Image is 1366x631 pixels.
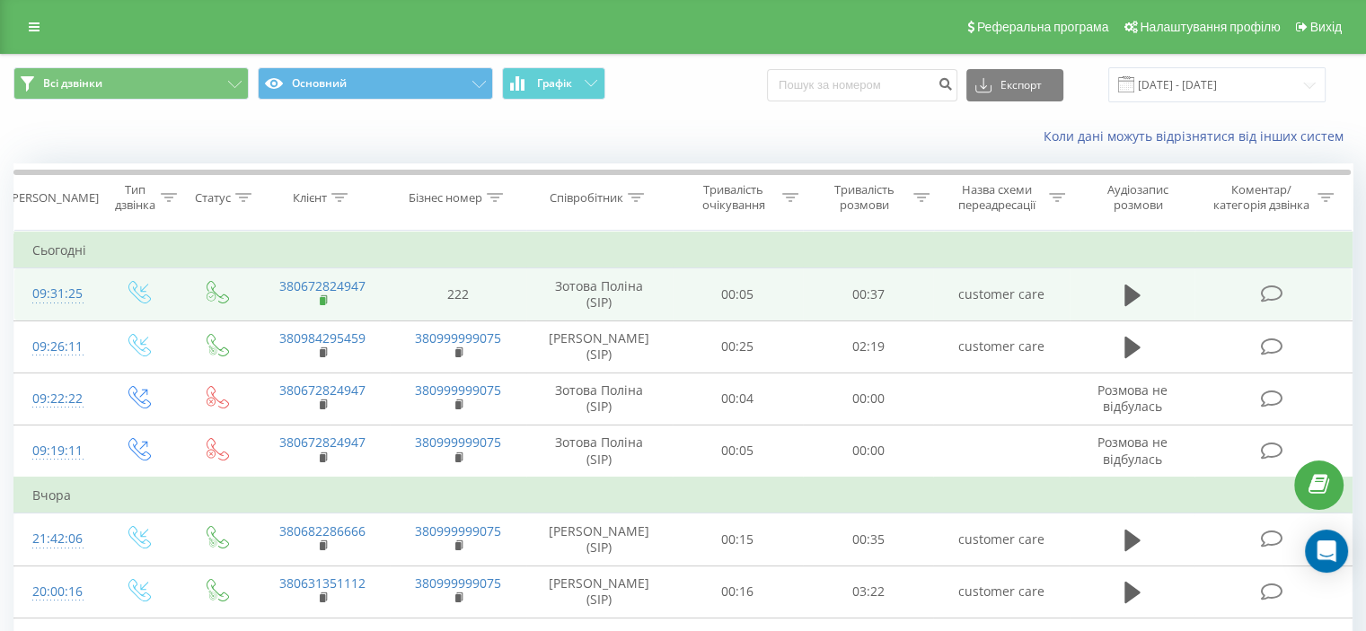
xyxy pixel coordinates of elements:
[32,574,80,609] div: 20:00:16
[1140,20,1280,34] span: Налаштування профілю
[1305,530,1348,573] div: Open Intercom Messenger
[1044,127,1353,145] a: Коли дані можуть відрізнятися вiд інших систем
[803,372,933,425] td: 00:00
[933,320,1069,372] td: customer care
[1208,182,1313,213] div: Коментар/категорія дзвінка
[933,513,1069,565] td: customer care
[279,329,366,346] a: 380984295459
[673,513,803,565] td: 00:15
[933,565,1069,618] td: customer care
[977,20,1109,34] span: Реферальна програма
[502,67,605,100] button: Графік
[526,372,673,425] td: Зотова Поліна (SIP)
[1097,434,1168,467] span: Розмова не відбулась
[537,77,572,90] span: Графік
[195,190,231,206] div: Статус
[279,277,366,294] a: 380672824947
[803,565,933,618] td: 03:22
[526,513,673,565] td: [PERSON_NAME] (SIP)
[279,434,366,451] a: 380672824947
[550,190,623,206] div: Співробітник
[279,522,366,539] a: 380682286666
[689,182,779,213] div: Тривалість очікування
[14,232,1353,268] td: Сьогодні
[415,381,501,399] a: 380999999075
[258,67,493,100] button: Основний
[803,268,933,320] td: 00:37
[32,276,80,311] div: 09:31:25
[950,182,1044,213] div: Назва схеми переадресації
[279,574,366,592] a: 380631351112
[526,565,673,618] td: [PERSON_NAME] (SIP)
[293,190,327,206] div: Клієнт
[673,372,803,425] td: 00:04
[390,268,525,320] td: 222
[1310,20,1342,34] span: Вихід
[279,381,366,399] a: 380672824947
[32,381,80,416] div: 09:22:22
[819,182,909,213] div: Тривалість розмови
[673,425,803,478] td: 00:05
[8,190,99,206] div: [PERSON_NAME]
[32,521,80,557] div: 21:42:06
[43,76,102,91] span: Всі дзвінки
[409,190,482,206] div: Бізнес номер
[933,268,1069,320] td: customer care
[415,522,501,539] a: 380999999075
[14,478,1353,513] td: Вчора
[32,329,80,364] div: 09:26:11
[113,182,155,213] div: Тип дзвінка
[803,513,933,565] td: 00:35
[1086,182,1191,213] div: Аудіозапис розмови
[32,434,80,469] div: 09:19:11
[526,268,673,320] td: Зотова Поліна (SIP)
[673,565,803,618] td: 00:16
[415,434,501,451] a: 380999999075
[1097,381,1168,415] span: Розмова не відбулась
[526,425,673,478] td: Зотова Поліна (SIP)
[803,425,933,478] td: 00:00
[767,69,957,101] input: Пошук за номером
[415,574,501,592] a: 380999999075
[415,329,501,346] a: 380999999075
[526,320,673,372] td: [PERSON_NAME] (SIP)
[13,67,249,100] button: Всі дзвінки
[673,268,803,320] td: 00:05
[673,320,803,372] td: 00:25
[966,69,1063,101] button: Експорт
[803,320,933,372] td: 02:19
